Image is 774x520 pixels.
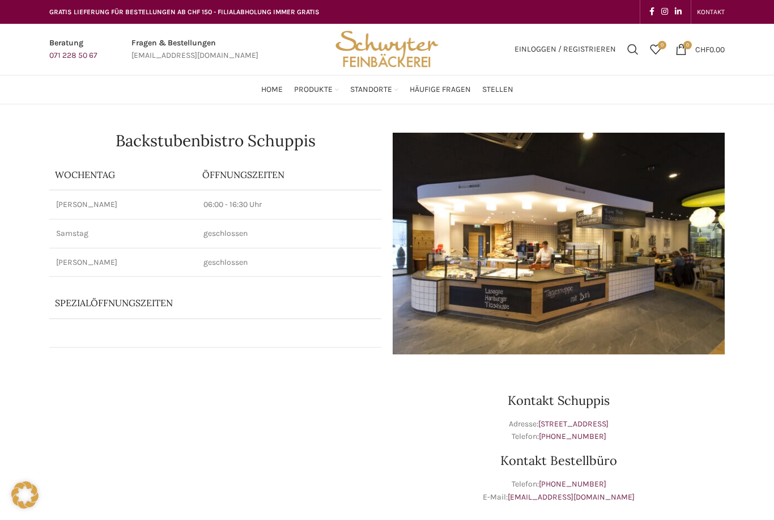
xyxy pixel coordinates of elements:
a: [PHONE_NUMBER] [539,432,606,441]
bdi: 0.00 [695,44,725,54]
p: ÖFFNUNGSZEITEN [202,168,376,181]
a: [EMAIL_ADDRESS][DOMAIN_NAME] [508,492,635,502]
div: Secondary navigation [691,1,730,23]
h1: Backstubenbistro Schuppis [49,133,381,149]
p: Adresse: Telefon: [393,418,725,443]
span: Stellen [482,84,513,95]
a: [STREET_ADDRESS] [538,419,609,429]
span: Häufige Fragen [410,84,471,95]
span: Standorte [350,84,392,95]
a: [PHONE_NUMBER] [539,479,606,489]
a: Standorte [350,78,398,101]
span: CHF [695,44,709,54]
p: geschlossen [203,228,375,239]
span: GRATIS LIEFERUNG FÜR BESTELLUNGEN AB CHF 150 - FILIALABHOLUNG IMMER GRATIS [49,8,320,16]
a: Linkedin social link [671,4,685,20]
span: 0 [683,41,692,49]
h3: Kontakt Bestellbüro [393,454,725,467]
p: Samstag [56,228,190,239]
a: Instagram social link [658,4,671,20]
div: Main navigation [44,78,730,101]
img: Bäckerei Schwyter [331,24,443,75]
p: Spezialöffnungszeiten [55,297,321,309]
span: Home [261,84,283,95]
a: Infobox link [131,37,258,62]
a: Infobox link [49,37,97,62]
p: [PERSON_NAME] [56,199,190,210]
p: geschlossen [203,257,375,268]
p: [PERSON_NAME] [56,257,190,268]
p: Wochentag [55,168,191,181]
p: Telefon: E-Mail: [393,478,725,504]
a: 0 [644,38,667,61]
a: Site logo [331,44,443,53]
span: 0 [658,41,666,49]
h3: Kontakt Schuppis [393,394,725,407]
a: Einloggen / Registrieren [509,38,622,61]
a: 0 CHF0.00 [670,38,730,61]
span: Einloggen / Registrieren [514,45,616,53]
span: Produkte [294,84,333,95]
a: KONTAKT [697,1,725,23]
p: 06:00 - 16:30 Uhr [203,199,375,210]
a: Facebook social link [646,4,658,20]
a: Suchen [622,38,644,61]
a: Stellen [482,78,513,101]
div: Meine Wunschliste [644,38,667,61]
a: Produkte [294,78,339,101]
a: Häufige Fragen [410,78,471,101]
a: Home [261,78,283,101]
span: KONTAKT [697,8,725,16]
